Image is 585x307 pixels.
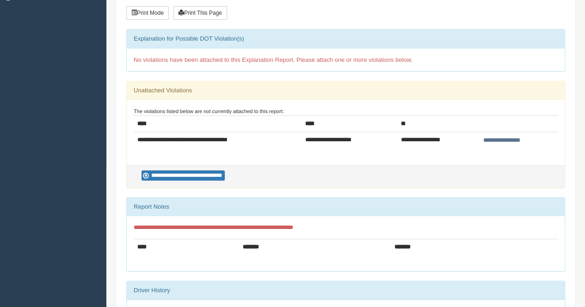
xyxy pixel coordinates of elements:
div: Unattached Violations [127,81,565,100]
div: Explanation for Possible DOT Violation(s) [127,30,565,48]
span: No violations have been attached to this Explanation Report. Please attach one or more violations... [134,56,413,63]
button: Print Mode [126,6,169,20]
div: Driver History [127,281,565,300]
button: Print This Page [173,6,227,20]
div: Report Notes [127,198,565,216]
small: The violations listed below are not currently attached to this report: [134,108,284,114]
